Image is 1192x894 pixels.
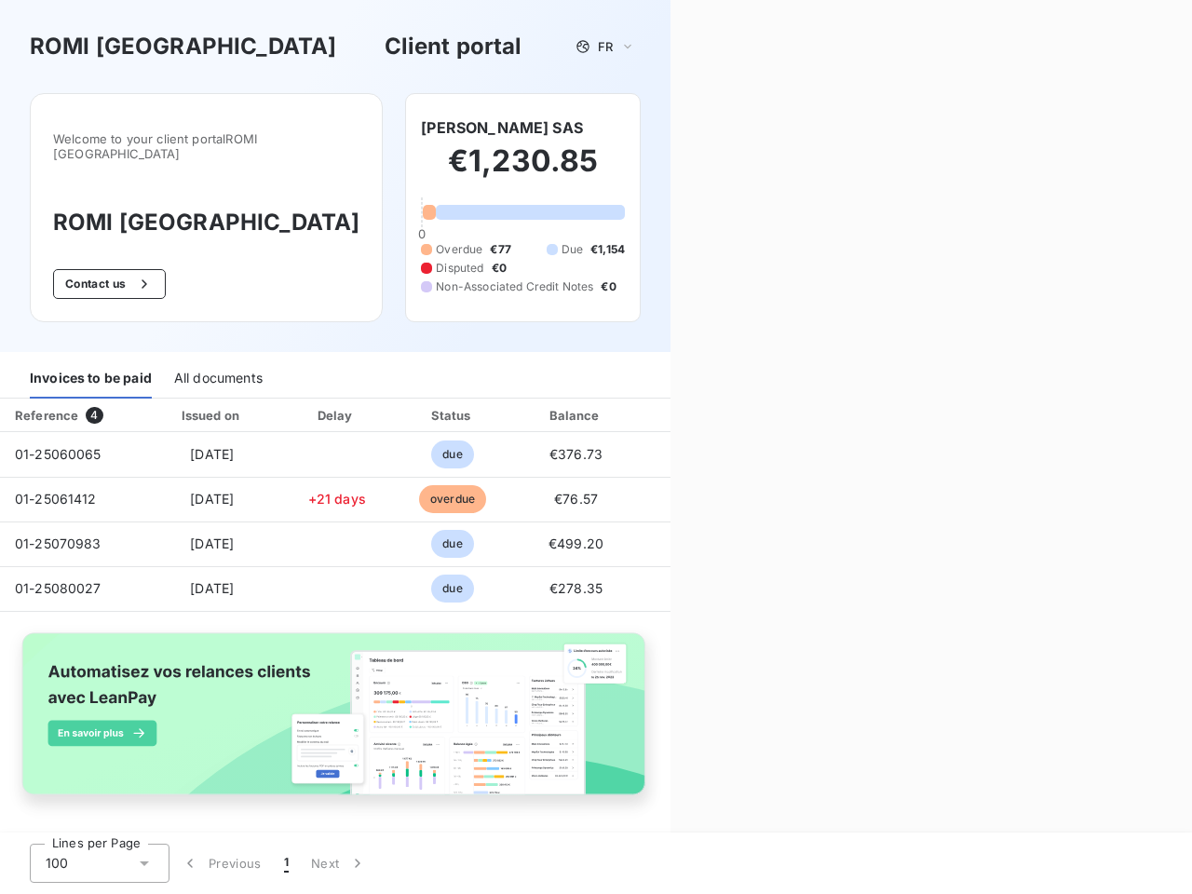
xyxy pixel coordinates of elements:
[15,535,102,551] span: 01-25070983
[431,575,473,603] span: due
[15,491,97,507] span: 01-25061412
[30,30,336,63] h3: ROMI [GEOGRAPHIC_DATA]
[190,491,234,507] span: [DATE]
[53,206,359,239] h3: ROMI [GEOGRAPHIC_DATA]
[516,406,637,425] div: Balance
[190,446,234,462] span: [DATE]
[598,39,613,54] span: FR
[419,485,486,513] span: overdue
[86,407,102,424] span: 4
[418,226,426,241] span: 0
[30,359,152,399] div: Invoices to be paid
[174,359,263,399] div: All documents
[300,844,378,883] button: Next
[492,260,507,277] span: €0
[7,623,663,822] img: banner
[53,131,359,161] span: Welcome to your client portal ROMI [GEOGRAPHIC_DATA]
[15,580,102,596] span: 01-25080027
[398,406,508,425] div: Status
[148,406,277,425] div: Issued on
[490,241,510,258] span: €77
[273,844,300,883] button: 1
[554,491,598,507] span: €76.57
[644,406,738,425] div: PDF
[169,844,273,883] button: Previous
[549,580,603,596] span: €278.35
[190,580,234,596] span: [DATE]
[549,535,603,551] span: €499.20
[436,260,483,277] span: Disputed
[284,406,390,425] div: Delay
[590,241,625,258] span: €1,154
[549,446,603,462] span: €376.73
[46,854,68,873] span: 100
[53,269,166,299] button: Contact us
[436,278,593,295] span: Non-Associated Credit Notes
[308,491,366,507] span: +21 days
[15,408,78,423] div: Reference
[421,142,625,198] h2: €1,230.85
[601,278,616,295] span: €0
[15,446,102,462] span: 01-25060065
[284,854,289,873] span: 1
[190,535,234,551] span: [DATE]
[421,116,583,139] h6: [PERSON_NAME] SAS
[431,530,473,558] span: due
[385,30,522,63] h3: Client portal
[436,241,482,258] span: Overdue
[431,440,473,468] span: due
[562,241,583,258] span: Due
